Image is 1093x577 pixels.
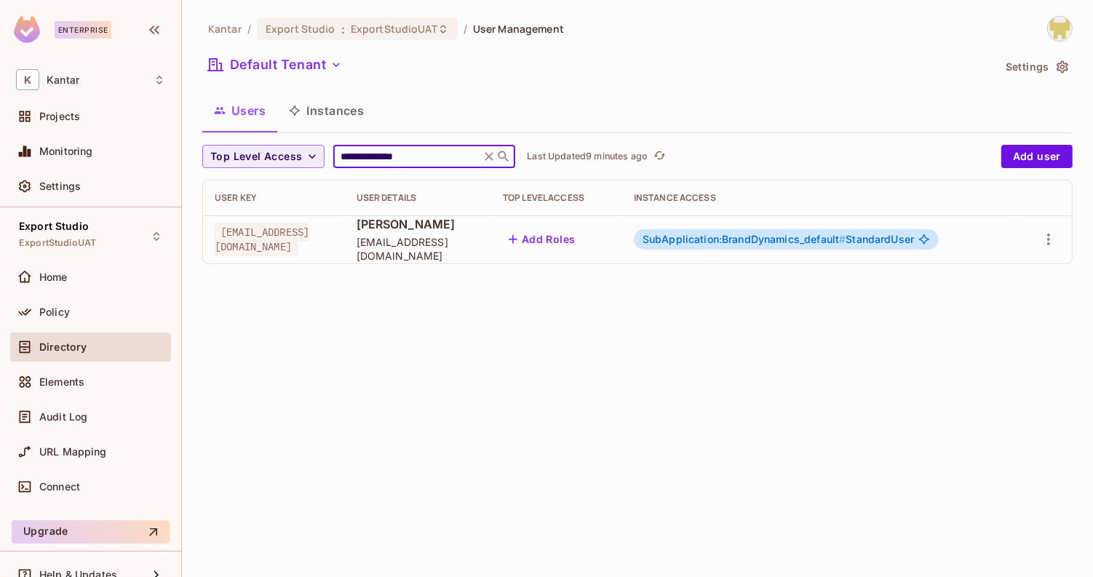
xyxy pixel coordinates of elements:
[14,16,40,43] img: SReyMgAAAABJRU5ErkJggg==
[202,92,277,129] button: Users
[47,74,79,86] span: Workspace: Kantar
[643,233,846,245] span: SubApplication:BrandDynamics_default
[357,216,480,232] span: [PERSON_NAME]
[341,23,346,35] span: :
[210,148,302,166] span: Top Level Access
[653,149,666,164] span: refresh
[464,22,467,36] li: /
[19,220,89,232] span: Export Studio
[503,228,581,251] button: Add Roles
[643,234,914,245] span: StandardUser
[634,192,1004,204] div: Instance Access
[39,376,84,388] span: Elements
[39,306,70,318] span: Policy
[651,148,668,165] button: refresh
[55,21,111,39] div: Enterprise
[16,69,39,90] span: K
[648,148,668,165] span: Click to refresh data
[39,481,80,493] span: Connect
[473,22,564,36] span: User Management
[351,22,437,36] span: ExportStudioUAT
[202,53,348,76] button: Default Tenant
[266,22,335,36] span: Export Studio
[215,192,333,204] div: User Key
[247,22,251,36] li: /
[39,180,81,192] span: Settings
[215,223,309,256] span: [EMAIL_ADDRESS][DOMAIN_NAME]
[19,237,96,249] span: ExportStudioUAT
[277,92,375,129] button: Instances
[208,22,242,36] span: the active workspace
[39,111,80,122] span: Projects
[39,146,93,157] span: Monitoring
[503,192,611,204] div: Top Level Access
[39,446,107,458] span: URL Mapping
[1001,145,1073,168] button: Add user
[839,233,846,245] span: #
[12,520,170,544] button: Upgrade
[202,145,325,168] button: Top Level Access
[39,341,87,353] span: Directory
[357,192,480,204] div: User Details
[1000,55,1073,79] button: Settings
[39,271,68,283] span: Home
[1048,17,1072,41] img: Girishankar.VP@kantar.com
[527,151,648,162] p: Last Updated 9 minutes ago
[39,411,87,423] span: Audit Log
[357,235,480,263] span: [EMAIL_ADDRESS][DOMAIN_NAME]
